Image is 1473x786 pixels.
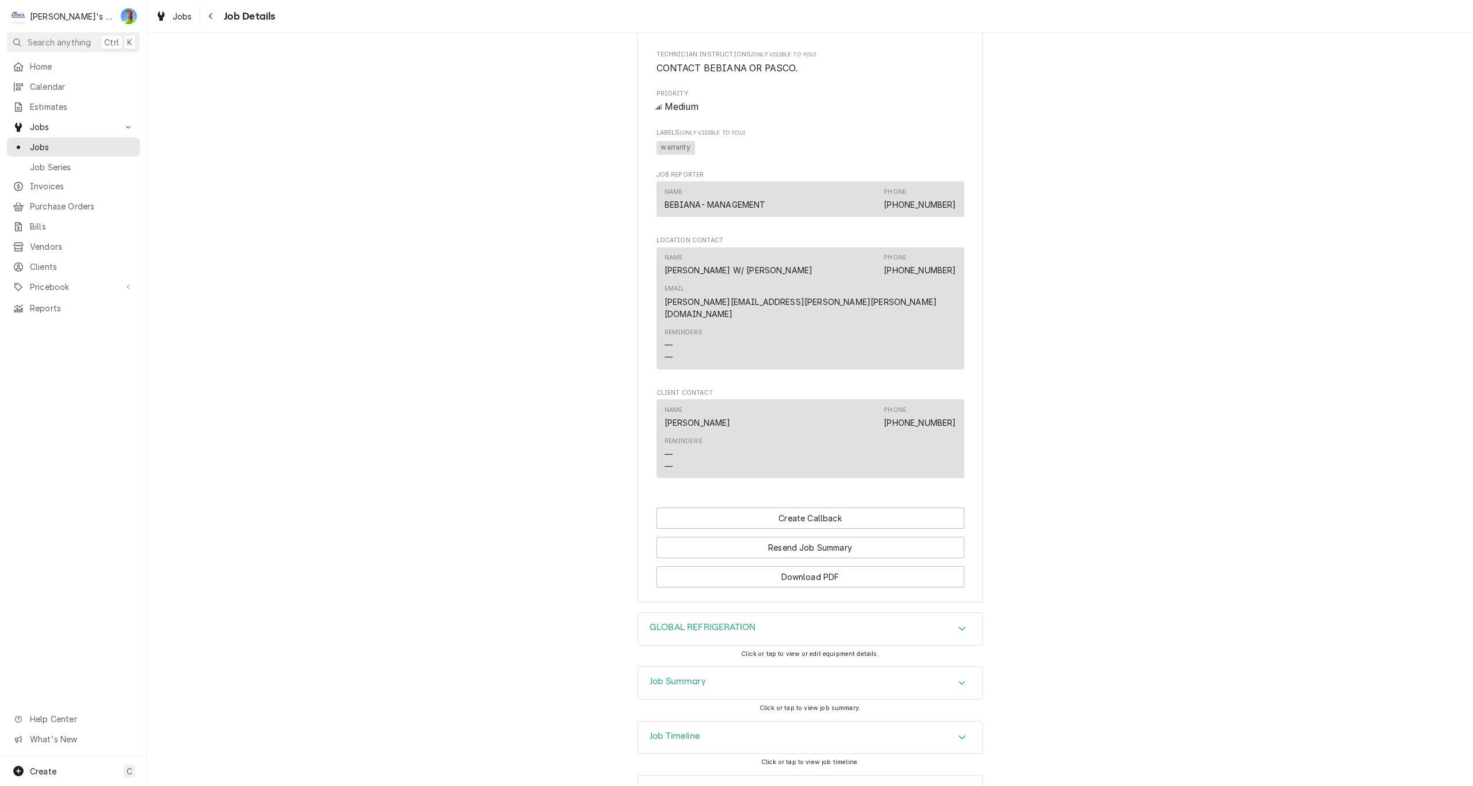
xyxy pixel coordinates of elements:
[665,188,683,197] div: Name
[657,128,964,138] span: Labels
[761,758,859,766] span: Click or tap to view job timeline.
[657,247,964,375] div: Location Contact List
[657,170,964,180] span: Job Reporter
[30,220,134,232] span: Bills
[657,181,964,222] div: Job Reporter List
[665,406,731,429] div: Name
[30,281,117,293] span: Pricebook
[7,97,140,116] a: Estimates
[657,399,964,483] div: Client Contact List
[665,264,813,276] div: [PERSON_NAME] W/ [PERSON_NAME]
[7,709,140,728] a: Go to Help Center
[7,197,140,216] a: Purchase Orders
[650,622,755,633] h3: GLOBAL REFRIGERATION
[665,253,813,276] div: Name
[30,261,134,273] span: Clients
[30,81,134,93] span: Calendar
[665,351,673,363] div: —
[657,50,964,75] div: [object Object]
[10,8,26,24] div: Clay's Refrigeration's Avatar
[884,253,906,262] div: Phone
[665,417,731,429] div: [PERSON_NAME]
[7,138,140,157] a: Jobs
[151,7,197,26] a: Jobs
[665,448,673,460] div: —
[884,188,906,197] div: Phone
[884,253,956,276] div: Phone
[884,406,906,415] div: Phone
[884,188,956,211] div: Phone
[665,188,766,211] div: Name
[7,77,140,96] a: Calendar
[657,508,964,587] div: Button Group
[30,60,134,73] span: Home
[127,765,132,777] span: C
[657,50,964,59] span: Technician Instructions
[665,328,703,337] div: Reminders
[30,161,134,173] span: Job Series
[638,613,982,645] button: Accordion Details Expand Trigger
[657,529,964,558] div: Button Group Row
[638,721,983,754] div: Job Timeline
[7,158,140,177] a: Job Series
[884,418,956,428] a: [PHONE_NUMBER]
[657,236,964,245] span: Location Contact
[650,731,700,742] h3: Job Timeline
[665,199,766,211] div: BEBIANA- MANAGEMENT
[30,733,133,745] span: What's New
[884,200,956,209] a: [PHONE_NUMBER]
[657,100,964,114] div: Medium
[657,566,964,587] button: Download PDF
[7,237,140,256] a: Vendors
[657,508,964,529] div: Button Group Row
[657,558,964,587] div: Button Group Row
[657,89,964,98] span: Priority
[30,101,134,113] span: Estimates
[7,257,140,276] a: Clients
[7,299,140,318] a: Reports
[665,339,673,351] div: —
[657,63,798,74] span: CONTACT BEBIANA OR PASCO.
[30,10,115,22] div: [PERSON_NAME]'s Refrigeration
[30,302,134,314] span: Reports
[7,117,140,136] a: Go to Jobs
[104,36,119,48] span: Ctrl
[173,10,192,22] span: Jobs
[638,667,982,699] div: Accordion Header
[665,460,673,472] div: —
[665,284,685,293] div: Email
[121,8,137,24] div: GA
[657,537,964,558] button: Resend Job Summary
[7,177,140,196] a: Invoices
[751,51,816,58] span: (Only Visible to You)
[657,100,964,114] span: Priority
[657,508,964,529] button: Create Callback
[10,8,26,24] div: C
[657,236,964,374] div: Location Contact
[884,265,956,275] a: [PHONE_NUMBER]
[30,241,134,253] span: Vendors
[665,297,937,319] a: [PERSON_NAME][EMAIL_ADDRESS][PERSON_NAME][PERSON_NAME][DOMAIN_NAME]
[127,36,132,48] span: K
[30,180,134,192] span: Invoices
[30,141,134,153] span: Jobs
[30,713,133,725] span: Help Center
[657,128,964,157] div: [object Object]
[760,704,861,712] span: Click or tap to view job summary.
[638,722,982,754] div: Accordion Header
[30,121,117,133] span: Jobs
[657,388,964,398] span: Client Contact
[657,89,964,114] div: Priority
[680,129,745,136] span: (Only Visible to You)
[202,7,220,25] button: Navigate back
[638,666,983,700] div: Job Summary
[638,722,982,754] button: Accordion Details Expand Trigger
[30,200,134,212] span: Purchase Orders
[657,62,964,75] span: [object Object]
[657,141,695,155] span: warranty
[657,388,964,483] div: Client Contact
[665,437,703,472] div: Reminders
[741,650,879,658] span: Click or tap to view or edit equipment details.
[665,253,683,262] div: Name
[657,139,964,157] span: [object Object]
